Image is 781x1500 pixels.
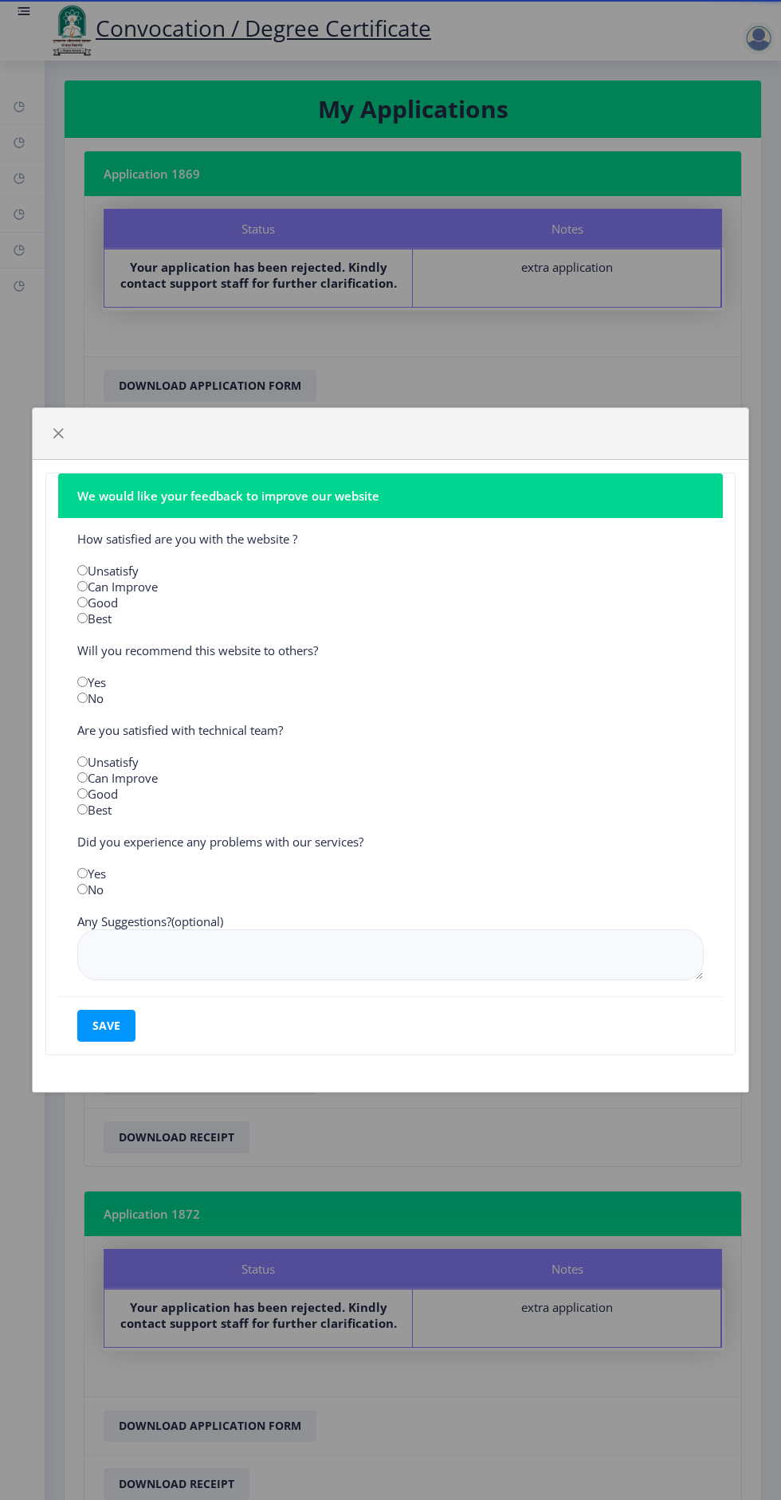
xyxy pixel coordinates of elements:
[65,802,716,818] div: Best
[65,611,716,626] div: Best
[65,563,716,579] div: Unsatisfy
[58,473,723,518] nb-card-header: We would like your feedback to improve our website
[65,770,716,786] div: Can Improve
[65,913,716,929] div: Any Suggestions?(optional)
[65,642,716,658] div: Will you recommend this website to others?
[65,754,716,770] div: Unsatisfy
[65,674,716,690] div: Yes
[65,786,716,802] div: Good
[65,531,716,547] div: How satisfied are you with the website ?
[65,595,716,611] div: Good
[65,690,716,706] div: No
[65,579,716,595] div: Can Improve
[65,834,716,850] div: Did you experience any problems with our services?
[65,866,716,882] div: Yes
[65,882,716,897] div: No
[77,1010,135,1042] button: save
[65,722,716,738] div: Are you satisfied with technical team?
